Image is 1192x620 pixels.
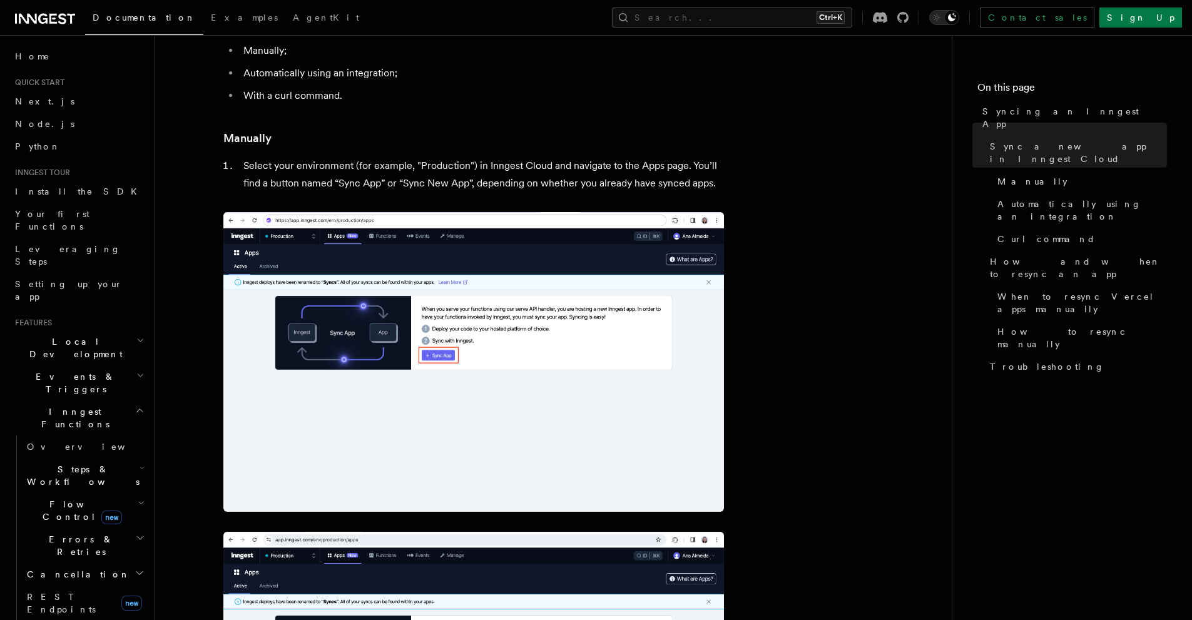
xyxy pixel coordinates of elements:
[985,355,1167,378] a: Troubleshooting
[223,212,724,512] img: Inngest Cloud screen with sync App button when you have no apps synced yet
[101,511,122,524] span: new
[223,130,272,147] a: Manually
[203,4,285,34] a: Examples
[992,170,1167,193] a: Manually
[10,203,147,238] a: Your first Functions
[10,180,147,203] a: Install the SDK
[15,209,89,231] span: Your first Functions
[990,140,1167,165] span: Sync a new app in Inngest Cloud
[10,135,147,158] a: Python
[982,105,1167,130] span: Syncing an Inngest App
[977,100,1167,135] a: Syncing an Inngest App
[929,10,959,25] button: Toggle dark mode
[980,8,1094,28] a: Contact sales
[10,318,52,328] span: Features
[240,42,724,59] li: Manually;
[10,273,147,308] a: Setting up your app
[22,528,147,563] button: Errors & Retries
[15,96,74,106] span: Next.js
[997,290,1167,315] span: When to resync Vercel apps manually
[22,563,147,586] button: Cancellation
[22,493,147,528] button: Flow Controlnew
[22,533,136,558] span: Errors & Retries
[997,233,1096,245] span: Curl command
[240,87,724,104] li: With a curl command.
[990,360,1104,373] span: Troubleshooting
[27,592,96,614] span: REST Endpoints
[22,435,147,458] a: Overview
[10,370,136,395] span: Events & Triggers
[211,13,278,23] span: Examples
[997,325,1167,350] span: How to resync manually
[10,335,136,360] span: Local Development
[10,90,147,113] a: Next.js
[22,498,138,523] span: Flow Control
[93,13,196,23] span: Documentation
[10,78,64,88] span: Quick start
[985,135,1167,170] a: Sync a new app in Inngest Cloud
[15,186,145,196] span: Install the SDK
[985,250,1167,285] a: How and when to resync an app
[15,279,123,302] span: Setting up your app
[997,198,1167,223] span: Automatically using an integration
[15,141,61,151] span: Python
[992,193,1167,228] a: Automatically using an integration
[85,4,203,35] a: Documentation
[10,168,70,178] span: Inngest tour
[990,255,1167,280] span: How and when to resync an app
[10,400,147,435] button: Inngest Functions
[10,365,147,400] button: Events & Triggers
[977,80,1167,100] h4: On this page
[240,157,724,192] li: Select your environment (for example, "Production") in Inngest Cloud and navigate to the Apps pag...
[10,45,147,68] a: Home
[293,13,359,23] span: AgentKit
[10,405,135,430] span: Inngest Functions
[22,458,147,493] button: Steps & Workflows
[1099,8,1182,28] a: Sign Up
[10,113,147,135] a: Node.js
[27,442,156,452] span: Overview
[10,330,147,365] button: Local Development
[240,64,724,82] li: Automatically using an integration;
[992,285,1167,320] a: When to resync Vercel apps manually
[22,463,140,488] span: Steps & Workflows
[992,228,1167,250] a: Curl command
[10,238,147,273] a: Leveraging Steps
[15,244,121,267] span: Leveraging Steps
[15,50,50,63] span: Home
[817,11,845,24] kbd: Ctrl+K
[992,320,1167,355] a: How to resync manually
[22,568,130,581] span: Cancellation
[612,8,852,28] button: Search...Ctrl+K
[121,596,142,611] span: new
[15,119,74,129] span: Node.js
[997,175,1067,188] span: Manually
[285,4,367,34] a: AgentKit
